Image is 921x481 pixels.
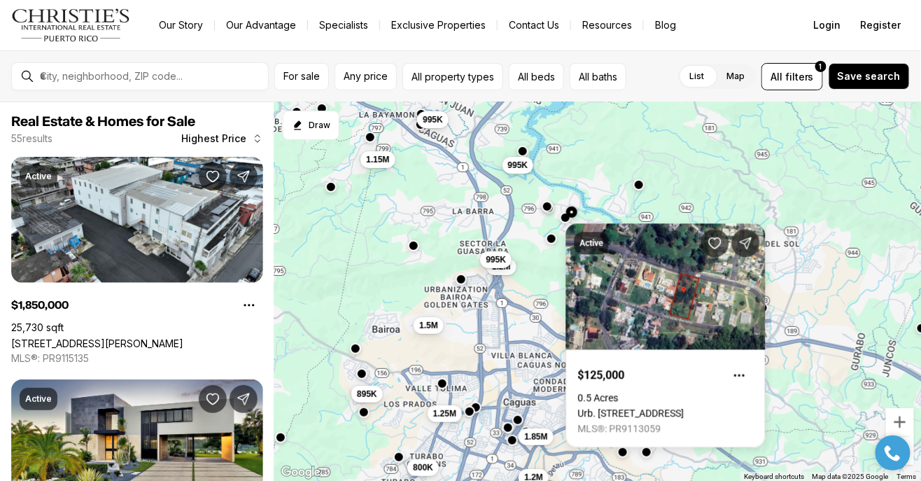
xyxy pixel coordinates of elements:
button: 800K [407,459,439,476]
button: All baths [570,63,626,90]
span: 995K [508,160,528,171]
a: Blog [644,15,687,35]
button: Any price [335,63,397,90]
button: 895K [351,386,383,403]
p: Active [25,171,52,182]
button: Share Property [230,385,258,413]
span: Real Estate & Homes for Sale [11,115,195,129]
button: 995K [417,111,449,128]
p: Active [580,237,603,249]
span: For sale [283,71,320,82]
button: Property options [235,291,263,319]
button: Save Property: Urb. Lakeview Estates B6 VIEW DRIVE #B6 [701,229,729,257]
label: Map [715,64,756,89]
span: 1.25M [433,408,456,419]
span: Save search [838,71,901,82]
span: Map data ©2025 Google [813,473,889,480]
button: Zoom in [886,408,914,436]
button: 995K [480,251,512,268]
button: Start drawing [283,111,339,140]
button: Save Property: 33 AV RAFAEL CORDERO #110 [199,162,227,190]
button: 995K [502,157,534,174]
span: 1.85M [524,431,547,442]
img: logo [11,8,131,42]
a: Exclusive Properties [380,15,497,35]
span: Register [861,20,901,31]
a: Urb. Lakeview Estates B6 VIEW DRIVE #B6, CAGUAS PR, 00725 [578,407,684,419]
span: Highest Price [181,133,246,144]
a: Our Advantage [215,15,307,35]
a: 33 AV RAFAEL CORDERO #110, CAGUAS PR, 00725 [11,337,183,349]
span: Any price [344,71,388,82]
span: All [771,69,782,84]
button: 1.25M [428,405,462,422]
button: Allfilters1 [761,63,823,90]
button: Property options [726,361,754,389]
button: Highest Price [173,125,272,153]
button: Save Property: 694 GALICIA ST [199,385,227,413]
button: Share Property [230,162,258,190]
span: 1.5M [419,320,438,331]
p: Active [25,393,52,405]
span: Login [814,20,841,31]
button: Register [852,11,910,39]
a: Specialists [308,15,379,35]
button: 1.85M [519,428,553,445]
a: Our Story [148,15,214,35]
label: List [678,64,715,89]
a: Resources [571,15,643,35]
button: Login [806,11,850,39]
span: 1.15M [366,154,389,165]
button: All property types [402,63,503,90]
button: Save search [829,63,910,90]
span: 995K [423,114,443,125]
button: All beds [509,63,564,90]
p: 55 results [11,133,52,144]
span: 800K [413,462,433,473]
span: filters [785,69,814,84]
button: Contact Us [498,15,570,35]
span: 1 [820,61,822,72]
button: 1.15M [360,151,395,168]
button: 1.5M [414,317,444,334]
button: Share Property [732,229,760,257]
span: 995K [486,254,506,265]
span: 895K [357,389,377,400]
button: For sale [274,63,329,90]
